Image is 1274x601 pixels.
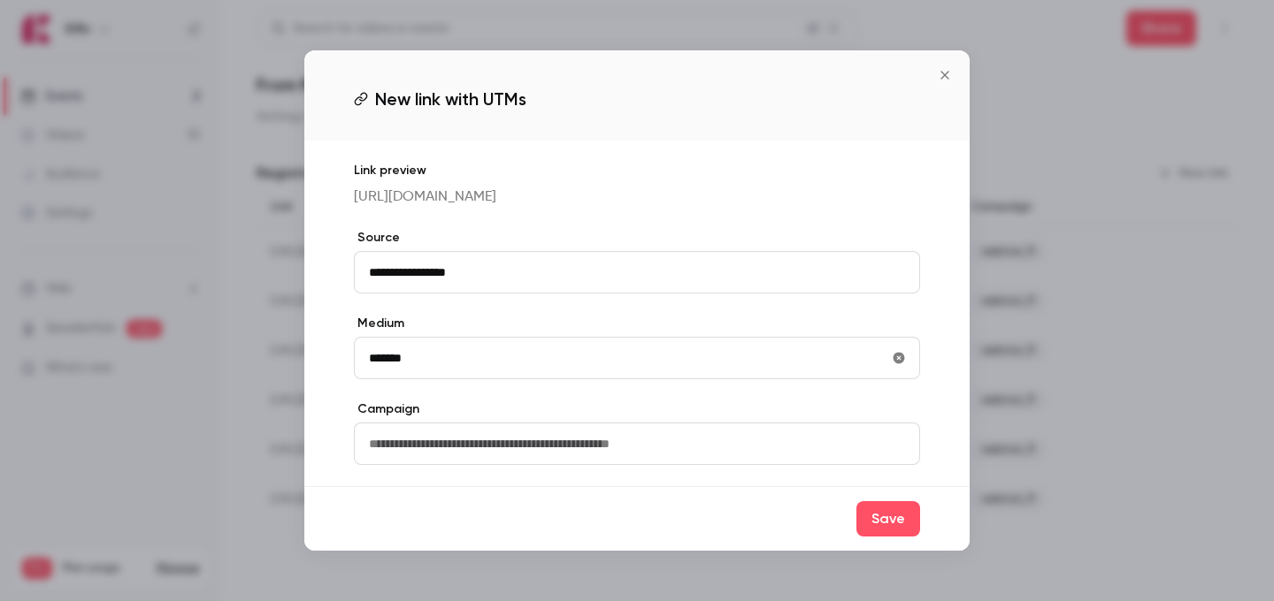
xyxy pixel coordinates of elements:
[354,186,920,208] p: [URL][DOMAIN_NAME]
[354,315,920,332] label: Medium
[885,344,913,372] button: utmMedium
[354,400,920,418] label: Campaign
[354,229,920,247] label: Source
[375,86,526,112] span: New link with UTMs
[927,57,963,93] button: Close
[856,501,920,536] button: Save
[354,162,920,179] p: Link preview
